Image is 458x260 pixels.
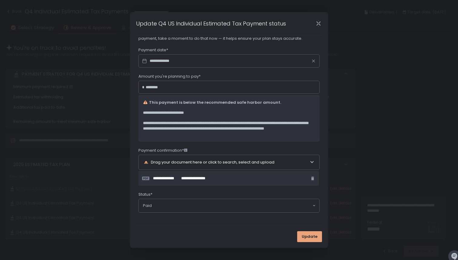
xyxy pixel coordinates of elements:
span: Payment confirmation* [138,148,188,153]
span: Status* [138,192,152,197]
span: We use your previous payments to calculate what's next. If you haven't confirmed your Q4 payment,... [138,30,320,41]
h1: Update Q4 US Individual Estimated Tax Payment status [136,19,286,28]
input: Datepicker input [138,54,320,68]
div: Search for option [139,199,319,212]
span: Payment date* [138,47,168,53]
input: Search for option [152,203,312,209]
div: Close [309,20,328,27]
span: Amount you're planning to pay* [138,74,201,79]
span: Update [302,234,317,239]
span: Paid [143,203,152,208]
button: Update [297,231,322,242]
span: This payment is below the recommended safe harbor amount. [149,100,281,105]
